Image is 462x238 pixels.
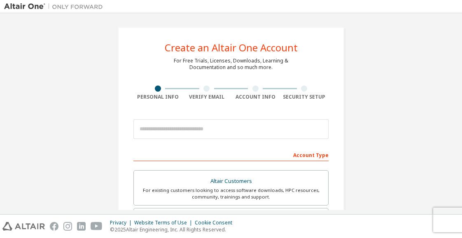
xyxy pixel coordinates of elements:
img: Altair One [4,2,107,11]
div: Account Type [133,148,329,161]
div: For Free Trials, Licenses, Downloads, Learning & Documentation and so much more. [174,58,288,71]
div: Verify Email [182,94,231,100]
div: For existing customers looking to access software downloads, HPC resources, community, trainings ... [139,187,323,200]
img: facebook.svg [50,222,58,231]
div: Cookie Consent [195,220,237,226]
img: instagram.svg [63,222,72,231]
div: Altair Customers [139,176,323,187]
img: altair_logo.svg [2,222,45,231]
div: Security Setup [280,94,329,100]
div: Account Info [231,94,280,100]
div: Website Terms of Use [134,220,195,226]
p: © 2025 Altair Engineering, Inc. All Rights Reserved. [110,226,237,233]
div: Personal Info [133,94,182,100]
div: Privacy [110,220,134,226]
img: youtube.svg [91,222,103,231]
img: linkedin.svg [77,222,86,231]
div: Create an Altair One Account [165,43,298,53]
